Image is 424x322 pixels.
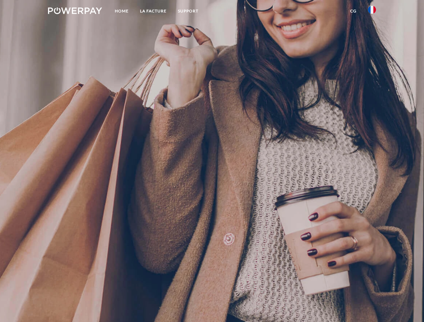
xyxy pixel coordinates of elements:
[134,5,172,17] a: LA FACTURE
[368,6,376,14] img: fr
[48,7,102,14] img: logo-powerpay-white.svg
[109,5,134,17] a: Home
[172,5,204,17] a: Support
[344,5,362,17] a: CG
